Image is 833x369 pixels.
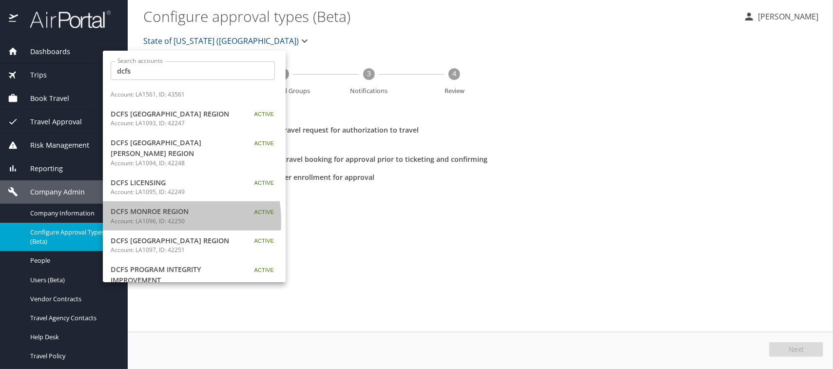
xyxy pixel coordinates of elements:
[111,246,232,254] p: Account: LA1097, ID: 42251
[111,264,232,285] span: DCFS PROGRAM INTEGRITY IMPROVEMENT
[103,104,286,133] a: DCFS [GEOGRAPHIC_DATA] REGIONAccount: LA1093, ID: 42247
[103,201,286,231] a: DCFS MONROE REGIONAccount: LA1096, ID: 42250
[111,206,232,217] span: DCFS MONROE REGION
[111,177,232,188] span: DCFS LICENSING
[111,119,232,128] p: Account: LA1093, ID: 42247
[103,231,286,260] a: DCFS [GEOGRAPHIC_DATA] REGIONAccount: LA1097, ID: 42251
[103,75,286,104] a: DCFS FAMILY SERVICESAccount: LA1561, ID: 43561
[111,217,232,226] p: Account: LA1096, ID: 42250
[111,137,232,158] span: DCFS [GEOGRAPHIC_DATA][PERSON_NAME] REGION
[111,188,232,196] p: Account: LA1095, ID: 42249
[103,173,286,202] a: DCFS LICENSINGAccount: LA1095, ID: 42249
[111,109,232,119] span: DCFS [GEOGRAPHIC_DATA] REGION
[111,159,232,168] p: Account: LA1094, ID: 42248
[103,259,286,299] a: DCFS PROGRAM INTEGRITY IMPROVEMENT
[111,90,232,99] p: Account: LA1561, ID: 43561
[103,133,286,172] a: DCFS [GEOGRAPHIC_DATA][PERSON_NAME] REGIONAccount: LA1094, ID: 42248
[111,235,232,246] span: DCFS [GEOGRAPHIC_DATA] REGION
